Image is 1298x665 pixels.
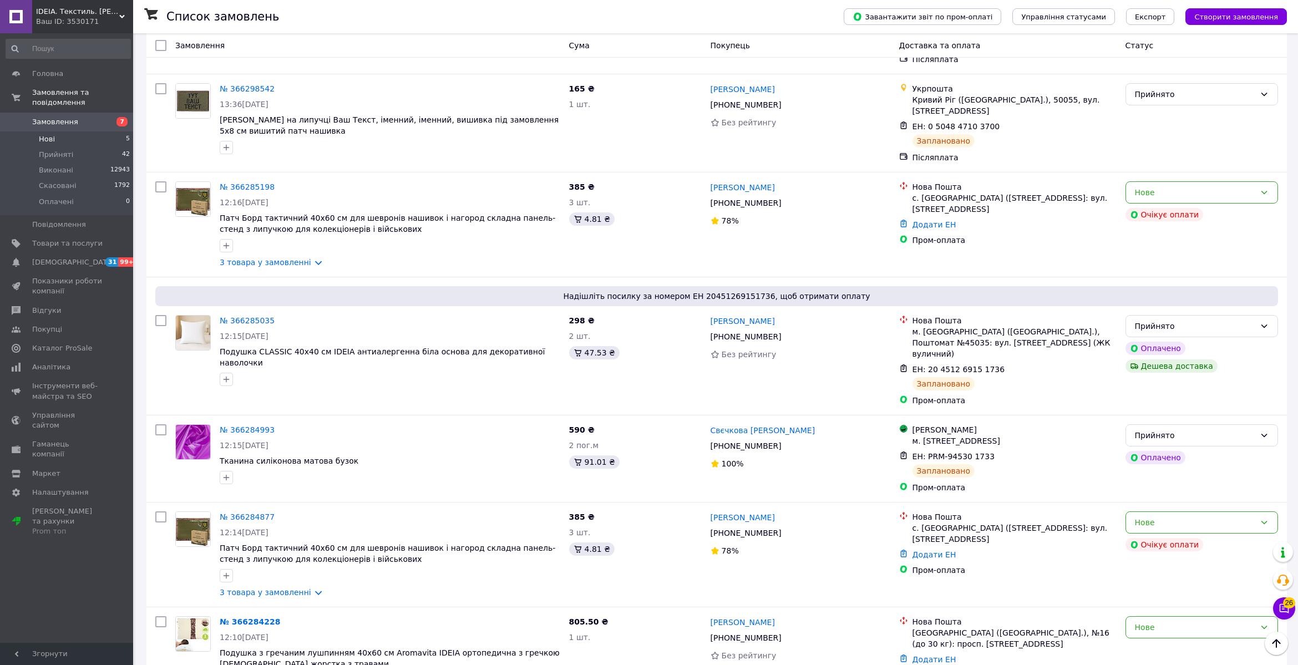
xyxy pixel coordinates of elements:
button: Створити замовлення [1185,8,1287,25]
span: Виконані [39,165,73,175]
span: Прийняті [39,150,73,160]
span: 42 [122,150,130,160]
div: Пром-оплата [912,482,1117,493]
img: Фото товару [176,316,210,350]
span: Показники роботи компанії [32,276,103,296]
span: Покупець [711,41,750,50]
div: Прийнято [1135,320,1255,332]
span: Замовлення [32,117,78,127]
span: Відгуки [32,306,61,316]
div: Післяплата [912,152,1117,163]
span: 12:15[DATE] [220,332,268,341]
a: № 366285035 [220,316,275,325]
a: Тканина силіконова матова бузок [220,456,358,465]
span: Товари та послуги [32,238,103,248]
a: Фото товару [175,83,211,119]
span: 1 шт. [569,633,591,642]
span: 26 [1283,597,1295,608]
span: Маркет [32,469,60,479]
a: [PERSON_NAME] [711,182,775,193]
span: Управління сайтом [32,410,103,430]
div: 47.53 ₴ [569,346,620,359]
span: 5 [126,134,130,144]
img: Фото товару [176,84,210,118]
span: 31 [105,257,118,267]
a: Свєчкова [PERSON_NAME] [711,425,815,436]
div: 91.01 ₴ [569,455,620,469]
span: Скасовані [39,181,77,191]
div: Нове [1135,186,1255,199]
button: Чат з покупцем26 [1273,597,1295,620]
div: м. [STREET_ADDRESS] [912,435,1117,446]
span: Доставка та оплата [899,41,981,50]
span: Без рейтингу [722,118,777,127]
div: Оплачено [1125,342,1185,355]
span: 805.50 ₴ [569,617,609,626]
a: Фото товару [175,181,211,217]
a: [PERSON_NAME] на липучці Ваш Текст, іменний, іменний, вишивка під замовлення 5х8 см вишитий патч ... [220,115,559,135]
a: Патч Борд тактичний 40х60 см для шевронів нашивок і нагород складна панель-стенд з липучкою для к... [220,214,555,233]
div: Нова Пошта [912,616,1117,627]
a: № 366284877 [220,512,275,521]
a: Додати ЕН [912,655,956,664]
div: Пром-оплата [912,235,1117,246]
div: Прийнято [1135,429,1255,441]
span: Каталог ProSale [32,343,92,353]
span: 3 шт. [569,198,591,207]
span: [PERSON_NAME] та рахунки [32,506,103,537]
span: Управління статусами [1021,13,1106,21]
a: [PERSON_NAME] [711,617,775,628]
span: [PHONE_NUMBER] [711,633,782,642]
span: Гаманець компанії [32,439,103,459]
div: м. [GEOGRAPHIC_DATA] ([GEOGRAPHIC_DATA].), Поштомат №45035: вул. [STREET_ADDRESS] (ЖК вуличний) [912,326,1117,359]
a: [PERSON_NAME] [711,316,775,327]
span: 78% [722,546,739,555]
img: Фото товару [176,617,210,651]
a: № 366285198 [220,182,275,191]
span: 1 шт. [569,100,591,109]
span: Cума [569,41,590,50]
span: 2 шт. [569,332,591,341]
span: Експорт [1135,13,1166,21]
span: Замовлення та повідомлення [32,88,133,108]
div: Нова Пошта [912,511,1117,522]
span: [DEMOGRAPHIC_DATA] [32,257,114,267]
div: Пром-оплата [912,395,1117,406]
a: Патч Борд тактичний 40х60 см для шевронів нашивок і нагород складна панель-стенд з липучкою для к... [220,544,555,564]
div: Заплановано [912,377,975,390]
a: № 366284228 [220,617,280,626]
a: 3 товара у замовленні [220,588,311,597]
span: 100% [722,459,744,468]
div: с. [GEOGRAPHIC_DATA] ([STREET_ADDRESS]: вул. [STREET_ADDRESS] [912,192,1117,215]
span: 12:16[DATE] [220,198,268,207]
span: Повідомлення [32,220,86,230]
button: Наверх [1265,632,1288,655]
a: [PERSON_NAME] [711,84,775,95]
div: Післяплата [912,54,1117,65]
span: Замовлення [175,41,225,50]
span: 2 пог.м [569,441,599,450]
span: [PHONE_NUMBER] [711,199,782,207]
img: Фото товару [176,182,210,216]
span: 99+ [118,257,136,267]
span: ЕН: PRM-94530 1733 [912,452,995,461]
span: Завантажити звіт по пром-оплаті [853,12,992,22]
a: Подушка CLASSIC 40х40 см IDEIA антиалергенна біла основа для декоративної наволочки [220,347,545,367]
div: Нова Пошта [912,315,1117,326]
span: Надішліть посилку за номером ЕН 20451269151736, щоб отримати оплату [160,291,1274,302]
div: Нове [1135,621,1255,633]
a: № 366284993 [220,425,275,434]
div: [GEOGRAPHIC_DATA] ([GEOGRAPHIC_DATA].), №16 (до 30 кг): просп. [STREET_ADDRESS] [912,627,1117,649]
button: Управління статусами [1012,8,1115,25]
span: 12:15[DATE] [220,441,268,450]
span: [PHONE_NUMBER] [711,100,782,109]
h1: Список замовлень [166,10,279,23]
span: 385 ₴ [569,512,595,521]
a: Створити замовлення [1174,12,1287,21]
div: Пром-оплата [912,565,1117,576]
span: 165 ₴ [569,84,595,93]
span: 7 [116,117,128,126]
